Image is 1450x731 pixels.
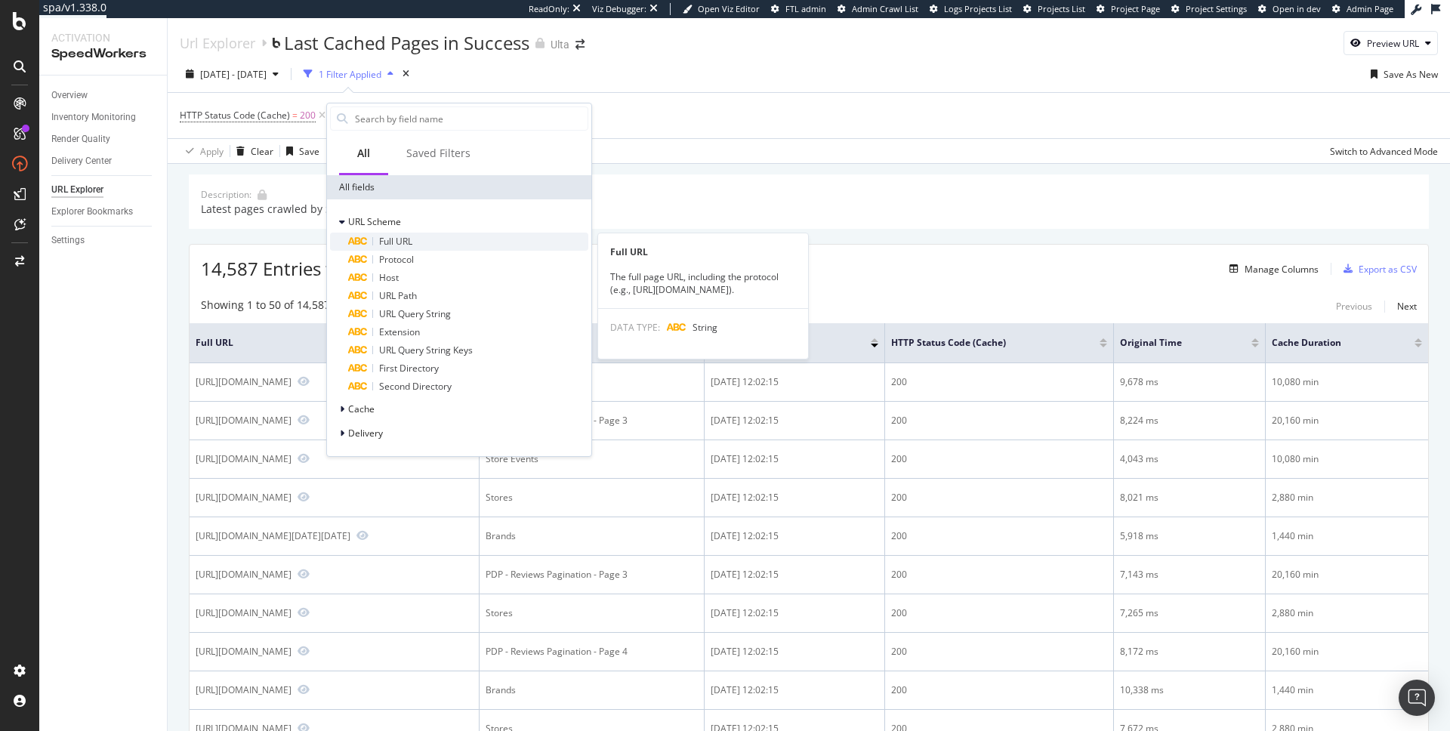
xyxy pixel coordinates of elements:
div: [DATE] 12:02:15 [711,606,878,620]
span: Admin Crawl List [852,3,918,14]
span: URL Path [379,289,417,302]
div: Save As New [1384,68,1438,81]
div: 7,265 ms [1120,606,1260,620]
button: Export as CSV [1337,257,1417,281]
div: [DATE] 12:02:15 [711,452,878,466]
span: Protocol [379,253,414,266]
span: Admin Page [1347,3,1393,14]
span: Host [379,271,399,284]
div: All fields [327,175,591,199]
span: [DATE] - [DATE] [200,68,267,81]
button: Next [1397,298,1417,316]
div: Preview URL [1367,37,1419,50]
a: Render Quality [51,131,156,147]
div: Explorer Bookmarks [51,204,133,220]
span: Full URL [196,336,443,350]
span: FTL admin [785,3,826,14]
div: [URL][DOMAIN_NAME] [196,491,292,504]
div: 20,160 min [1272,568,1422,581]
span: URL Scheme [348,215,401,228]
a: Explorer Bookmarks [51,204,156,220]
div: Brands [486,529,697,543]
div: 200 [891,683,1107,697]
span: Project Settings [1186,3,1247,14]
div: 10,080 min [1272,452,1422,466]
span: HTTP Status Code (Cache) [180,109,290,122]
a: Delivery Center [51,153,156,169]
div: Switch to Advanced Mode [1330,145,1438,158]
span: Open in dev [1273,3,1321,14]
span: Open Viz Editor [698,3,760,14]
div: times [400,66,412,82]
a: Preview https://www.ulta.com/p/bond-curl-rehab-salve-pimprod2053777?sku=2643511&pr_rd_page=3 [298,569,310,579]
div: Export as CSV [1359,263,1417,276]
span: URL Query String [379,307,451,320]
div: [DATE] 12:02:15 [711,683,878,697]
a: Preview https://www.ulta.com/stores/rocklin-ca-1105 [298,607,310,618]
span: Cache [348,403,375,415]
div: [URL][DOMAIN_NAME][DATE][DATE] [196,529,350,542]
a: Preview https://www.ulta.com/p/clinique-men-anti-fatigue-eye-gel-xlsImpprod3620081?sku=2234063&pr... [298,415,310,425]
a: URL Explorer [51,182,156,198]
span: First Directory [379,362,439,375]
a: Url Explorer [180,35,255,51]
span: Full URL [379,235,412,248]
a: Project Page [1097,3,1160,15]
div: 2,880 min [1272,491,1422,504]
a: Preview https://www.ulta.com/p/clear-skin-probiotics-complexion-support-pimprod2027599?sku=[objec... [298,376,310,387]
div: [DATE] 12:02:15 [711,568,878,581]
div: The full page URL, including the protocol (e.g., [URL][DOMAIN_NAME]). [598,270,808,296]
span: HTTP Status Code (Cache) [891,336,1077,350]
a: Overview [51,88,156,103]
div: All [357,146,370,161]
div: Delivery Center [51,153,112,169]
div: Showing 1 to 50 of 14,587 entries [201,298,369,316]
div: Next [1397,300,1417,313]
div: [URL][DOMAIN_NAME] [196,568,292,581]
div: 200 [891,606,1107,620]
a: Admin Page [1332,3,1393,15]
span: Logs Projects List [944,3,1012,14]
div: 1 Filter Applied [319,68,381,81]
span: 200 [300,105,316,126]
span: 14,587 Entries found [201,256,376,281]
button: Save As New [1365,62,1438,86]
div: 20,160 min [1272,414,1422,427]
div: Overview [51,88,88,103]
span: Second Directory [379,380,452,393]
div: 200 [891,529,1107,543]
span: Project Page [1111,3,1160,14]
div: URL Explorer [51,182,103,198]
div: 1,440 min [1272,529,1422,543]
a: Open in dev [1258,3,1321,15]
div: [URL][DOMAIN_NAME] [196,375,292,388]
div: [DATE] 12:02:15 [711,375,878,389]
div: Clear [251,145,273,158]
div: 8,172 ms [1120,645,1260,659]
div: Render Quality [51,131,110,147]
div: [URL][DOMAIN_NAME] [196,414,292,427]
div: [URL][DOMAIN_NAME] [196,452,292,465]
span: String [693,321,717,334]
a: Preview https://www.ulta.com/p/original-pout-bomb-plumping-gloss-pimprod2009999?sku=2553683&pr_rd... [298,646,310,656]
button: Switch to Advanced Mode [1324,139,1438,163]
div: Activation [51,30,155,45]
div: PDP - Reviews Pagination - Page 3 [486,568,697,581]
div: 5,918 ms [1120,529,1260,543]
a: Preview https://www.ulta.com/brand/hero-cosmetics [298,684,310,695]
a: Preview https://www.ulta.com/beautyservices/store-events/mac-cosmetics/las-vegas/309999?eventStyl... [298,453,310,464]
div: 1,440 min [1272,683,1422,697]
div: PDP - Reviews Pagination - Page 4 [486,645,697,659]
div: [DATE] 12:02:15 [711,491,878,504]
div: [DATE] 12:02:15 [711,414,878,427]
div: Previous [1336,300,1372,313]
div: arrow-right-arrow-left [575,39,585,50]
a: Open Viz Editor [683,3,760,15]
span: Delivery [348,427,383,440]
div: Settings [51,233,85,248]
div: [DATE] 12:02:15 [711,645,878,659]
a: Preview https://www.ulta.com/brand/sunday-sunday [356,530,369,541]
div: Open Intercom Messenger [1399,680,1435,716]
button: 1 Filter Applied [298,62,400,86]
